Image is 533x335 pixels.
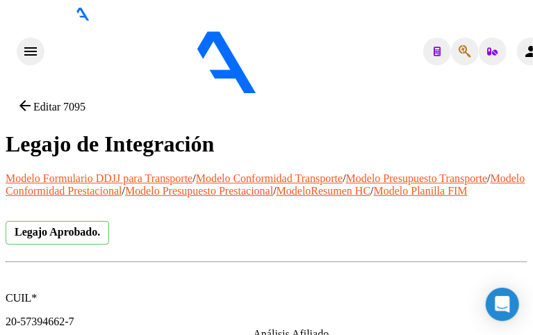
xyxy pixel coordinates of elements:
mat-icon: menu [22,43,39,60]
span: - OSMISS [374,85,423,97]
span: Editar 7095 [33,101,85,113]
a: Modelo Presupuesto Transporte [346,172,488,184]
a: Modelo Conformidad Prestacional [6,172,525,197]
a: ModeloResumen HC [277,185,371,197]
a: Modelo Conformidad Transporte [196,172,343,184]
div: Open Intercom Messenger [486,288,519,321]
a: Modelo Planilla FIM [374,185,468,197]
a: Modelo Presupuesto Prestacional [125,185,273,197]
mat-icon: arrow_back [17,97,33,114]
p: CUIL [6,292,527,304]
h1: Legajo de Integración [6,131,527,157]
p: Legajo Aprobado. [6,221,109,245]
a: Modelo Formulario DDJJ para Transporte [6,172,192,184]
img: Logo SAAS [44,21,374,95]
